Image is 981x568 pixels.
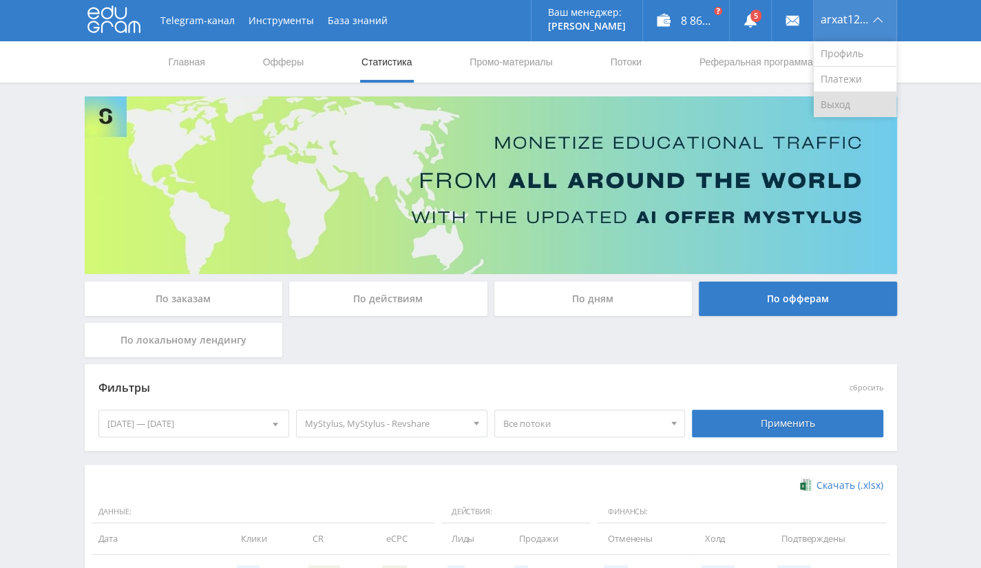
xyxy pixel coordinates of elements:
[372,523,437,554] td: eCPC
[598,501,887,524] span: Финансы:
[360,41,414,83] a: Статистика
[441,501,591,524] span: Действия:
[548,21,626,32] p: [PERSON_NAME]
[85,96,897,274] img: Banner
[468,41,553,83] a: Промо-материалы
[262,41,306,83] a: Офферы
[698,41,814,83] a: Реферальная программа
[98,378,686,399] div: Фильтры
[816,480,883,491] span: Скачать (.xlsx)
[85,323,283,357] div: По локальному лендингу
[814,67,896,92] a: Платежи
[299,523,373,554] td: CR
[503,410,664,436] span: Все потоки
[699,282,897,316] div: По офферам
[92,523,228,554] td: Дата
[594,523,691,554] td: Отменены
[305,410,466,436] span: MyStylus, MyStylus - Revshare
[850,383,883,392] button: сбросить
[438,523,505,554] td: Лиды
[800,478,812,492] img: xlsx
[548,7,626,18] p: Ваш менеджер:
[692,410,883,437] div: Применить
[99,410,289,436] div: [DATE] — [DATE]
[768,523,889,554] td: Подтверждены
[691,523,768,554] td: Холд
[167,41,207,83] a: Главная
[800,478,883,492] a: Скачать (.xlsx)
[227,523,299,554] td: Клики
[85,282,283,316] div: По заказам
[92,501,434,524] span: Данные:
[505,523,594,554] td: Продажи
[289,282,487,316] div: По действиям
[609,41,643,83] a: Потоки
[821,14,869,25] span: arxat1268
[814,92,896,117] a: Выход
[814,41,896,67] a: Профиль
[494,282,693,316] div: По дням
